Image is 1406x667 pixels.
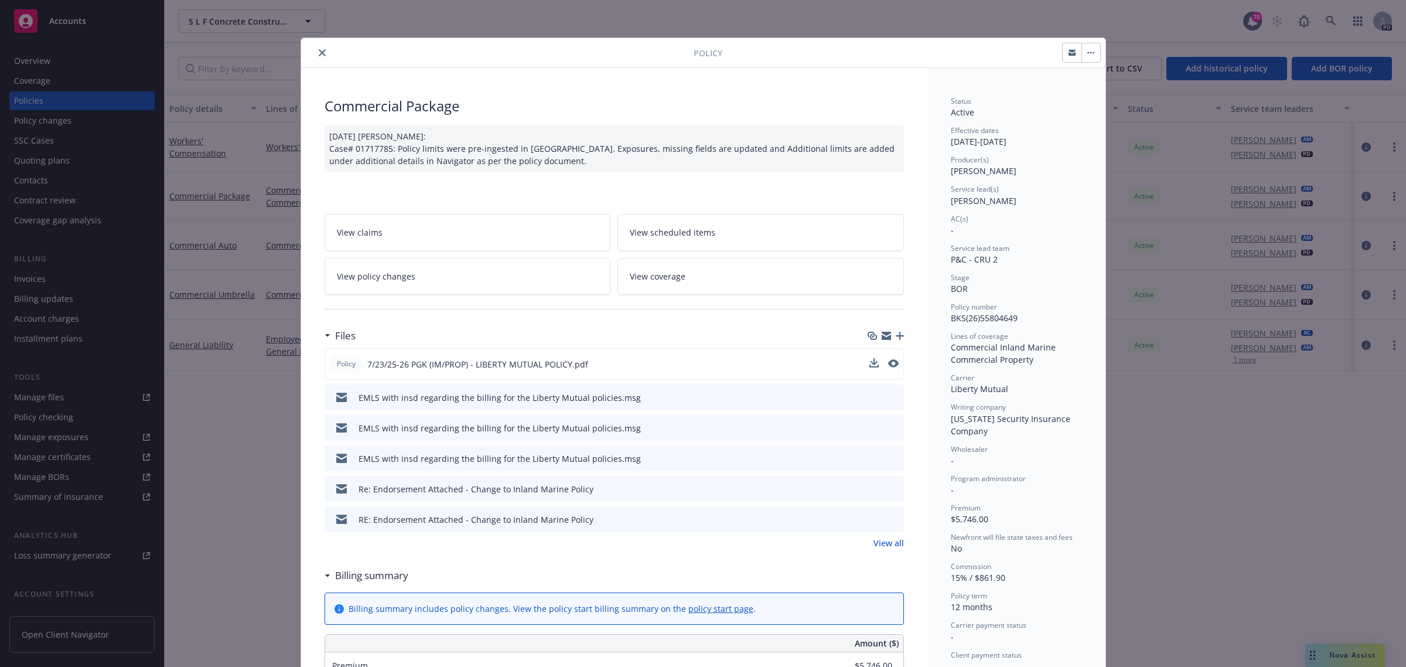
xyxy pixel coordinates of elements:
a: View claims [325,214,611,251]
span: View policy changes [337,270,415,283]
button: download file [869,358,879,367]
button: preview file [889,392,899,404]
span: - [951,484,954,495]
button: download file [870,513,879,526]
span: Producer(s) [951,155,989,165]
div: Billing summary includes policy changes. View the policy start billing summary on the . [349,603,756,615]
button: preview file [889,452,899,465]
span: Service lead team [951,243,1009,253]
span: [PERSON_NAME] [951,195,1016,206]
span: Commission [951,561,991,571]
span: 15% / $861.90 [951,572,1005,583]
a: View scheduled items [617,214,904,251]
button: download file [870,392,879,404]
span: BOR [951,283,968,294]
div: Commercial Property [951,353,1082,366]
div: Billing summary [325,568,408,583]
span: BKS(26)55804649 [951,312,1018,324]
span: - [951,455,954,466]
span: Stage [951,273,970,283]
span: Policy [694,47,722,59]
span: Program administrator [951,474,1026,484]
span: $5,746.00 [951,513,988,525]
span: Effective dates [951,125,999,135]
span: Amount ($) [855,637,899,649]
span: [US_STATE] Security Insurance Company [951,413,1073,437]
button: preview file [889,513,899,526]
span: 7/23/25-26 PGK (IM/PROP) - LIBERTY MUTUAL POLICY.pdf [367,358,588,370]
span: Policy term [951,591,987,601]
button: preview file [888,359,899,367]
span: Liberty Mutual [951,383,1008,394]
button: download file [870,483,879,495]
button: download file [870,452,879,465]
span: [PERSON_NAME] [951,165,1016,176]
span: Carrier payment status [951,620,1026,630]
div: EMLS with insd regarding the billing for the Liberty Mutual policies.msg [359,422,641,434]
div: Re: Endorsement Attached - Change to Inland Marine Policy [359,483,593,495]
span: Client payment status [951,650,1022,660]
span: - [951,631,954,642]
span: AC(s) [951,214,968,224]
div: Commercial Package [325,96,904,116]
span: View claims [337,226,383,239]
span: View scheduled items [630,226,715,239]
button: download file [870,422,879,434]
a: View coverage [617,258,904,295]
span: Newfront will file state taxes and fees [951,532,1073,542]
button: preview file [888,358,899,370]
div: EMLS with insd regarding the billing for the Liberty Mutual policies.msg [359,452,641,465]
button: download file [869,358,879,370]
span: 12 months [951,601,992,612]
div: Files [325,328,356,343]
span: Writing company [951,402,1006,412]
a: policy start page [688,603,753,614]
span: No [951,543,962,554]
span: P&C - CRU 2 [951,254,998,265]
div: EMLS with insd regarding the billing for the Liberty Mutual policies.msg [359,392,641,404]
span: Active [951,107,974,118]
a: View policy changes [325,258,611,295]
div: [DATE] [PERSON_NAME]: Case# 01717785: Policy limits were pre-ingested in [GEOGRAPHIC_DATA]. Expos... [325,125,904,172]
span: Premium [951,503,981,513]
div: Commercial Inland Marine [951,341,1082,353]
span: Policy number [951,302,997,312]
span: Policy [335,359,358,369]
span: Lines of coverage [951,331,1008,341]
a: View all [873,537,904,549]
div: [DATE] - [DATE] [951,125,1082,148]
span: Status [951,96,971,106]
span: Service lead(s) [951,184,999,194]
span: Carrier [951,373,974,383]
div: RE: Endorsement Attached - Change to Inland Marine Policy [359,513,593,526]
h3: Files [335,328,356,343]
button: preview file [889,483,899,495]
span: View coverage [630,270,685,283]
h3: Billing summary [335,568,408,583]
span: - [951,224,954,236]
span: Wholesaler [951,444,988,454]
button: preview file [889,422,899,434]
button: close [315,46,329,60]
